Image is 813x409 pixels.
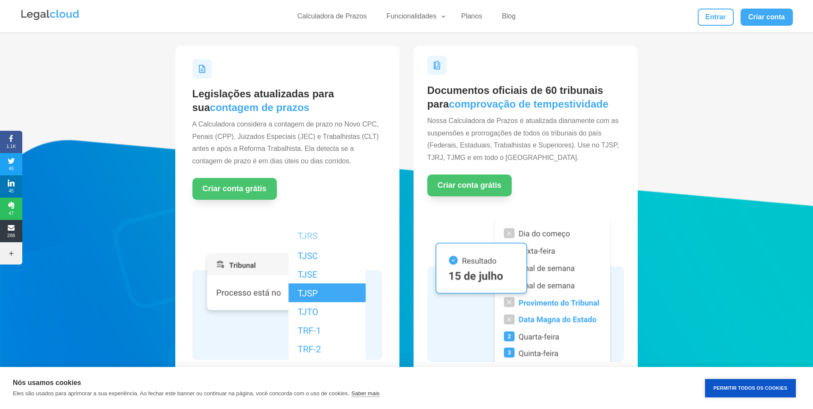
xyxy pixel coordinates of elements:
a: Planos [456,12,487,24]
a: Blog [497,12,521,24]
span: Nossa Calculadora de Prazos é atualizada diariamente com as suspensões e prorrogações de todos os... [427,117,619,161]
h2: Legislações atualizadas para sua [192,87,383,118]
button: Permitir Todos os Cookies [705,379,796,397]
a: Funcionalidades [381,12,447,24]
a: Criar conta grátis [192,178,277,200]
a: Logo da Legalcloud [20,15,80,23]
img: Ícone Legislações [192,59,212,78]
span: contagem de prazos [210,102,309,113]
a: Entrar [698,9,734,26]
a: Criar conta grátis [427,174,512,196]
h2: Documentos oficiais de 60 tribunais para [427,84,624,114]
p: Eles são usados para aprimorar a sua experiência. Ao fechar este banner ou continuar na página, v... [13,390,349,397]
a: Calculadora de Prazos [292,12,372,24]
img: Ícone Documentos para Tempestividade [427,56,447,75]
img: Legalcloud Logo [20,9,80,21]
img: Tribunais na Calculadora de Prazos [192,213,383,360]
span: A Calculadora considera a contagem de prazo no Novo CPC, Penais (CPP), Juizados Especiais (JEC) e... [192,120,379,165]
img: Resultado de uma simulação na Calculadora de Prazos Processuais [427,209,624,362]
a: Criar conta [741,9,793,26]
strong: Nós usamos cookies [13,379,81,386]
a: Saber mais [351,390,380,397]
span: comprovação de tempestividade [449,98,608,110]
